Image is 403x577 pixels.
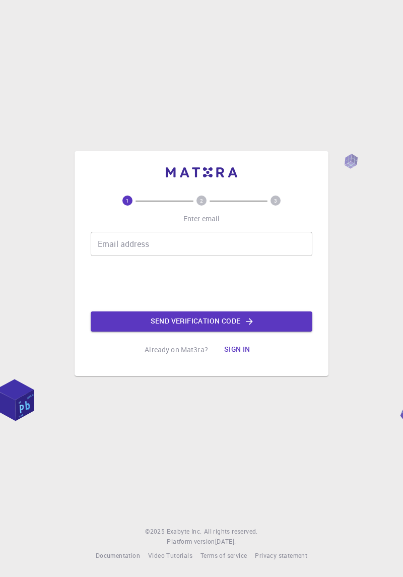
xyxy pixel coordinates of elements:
text: 2 [200,197,203,204]
a: Documentation [96,551,140,561]
iframe: reCAPTCHA [125,264,278,303]
text: 1 [126,197,129,204]
button: Sign in [216,340,258,360]
text: 3 [274,197,277,204]
a: Terms of service [200,551,247,561]
a: Video Tutorials [148,551,192,561]
p: Already on Mat3ra? [145,345,208,355]
span: [DATE] . [215,537,236,545]
button: Send verification code [91,311,312,332]
span: All rights reserved. [204,527,258,537]
a: Privacy statement [255,551,307,561]
a: [DATE]. [215,537,236,547]
p: Enter email [183,214,220,224]
span: Exabyte Inc. [167,527,202,535]
span: © 2025 [145,527,166,537]
span: Terms of service [200,551,247,559]
span: Privacy statement [255,551,307,559]
a: Exabyte Inc. [167,527,202,537]
span: Platform version [167,537,215,547]
span: Documentation [96,551,140,559]
span: Video Tutorials [148,551,192,559]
